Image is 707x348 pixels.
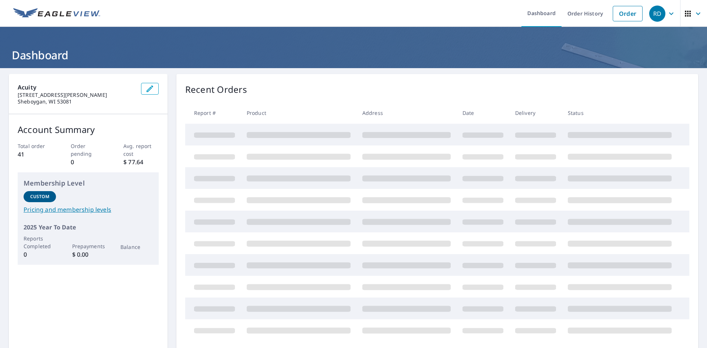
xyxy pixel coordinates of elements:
th: Product [241,102,356,124]
img: EV Logo [13,8,100,19]
p: Order pending [71,142,106,158]
p: Custom [30,193,49,200]
p: Recent Orders [185,83,247,96]
p: $ 77.64 [123,158,159,166]
p: 41 [18,150,53,159]
p: [STREET_ADDRESS][PERSON_NAME] [18,92,135,98]
th: Report # [185,102,241,124]
p: Reports Completed [24,235,56,250]
p: Sheboygan, WI 53081 [18,98,135,105]
h1: Dashboard [9,48,698,63]
p: Balance [120,243,153,251]
th: Address [356,102,457,124]
p: 0 [24,250,56,259]
p: Membership Level [24,178,153,188]
p: Acuity [18,83,135,92]
div: RD [649,6,665,22]
p: Prepayments [72,242,105,250]
p: $ 0.00 [72,250,105,259]
p: Avg. report cost [123,142,159,158]
th: Status [562,102,678,124]
p: 0 [71,158,106,166]
p: Account Summary [18,123,159,136]
a: Pricing and membership levels [24,205,153,214]
p: Total order [18,142,53,150]
th: Delivery [509,102,562,124]
th: Date [457,102,509,124]
a: Order [613,6,643,21]
p: 2025 Year To Date [24,223,153,232]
